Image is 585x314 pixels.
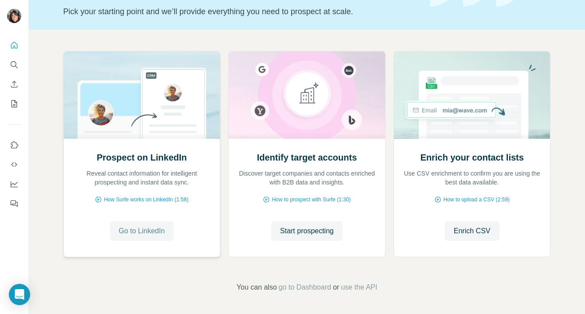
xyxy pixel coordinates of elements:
[443,196,509,204] span: How to upload a CSV (2:59)
[7,176,21,192] button: Dashboard
[279,282,331,293] button: go to Dashboard
[7,157,21,173] button: Use Surfe API
[7,96,21,112] button: My lists
[420,151,523,164] h2: Enrich your contact lists
[73,169,211,187] p: Reveal contact information for intelligent prospecting and instant data sync.
[97,151,187,164] h2: Prospect on LinkedIn
[333,282,339,293] span: or
[63,51,221,139] img: Prospect on LinkedIn
[445,221,499,241] button: Enrich CSV
[272,196,351,204] span: How to prospect with Surfe (1:30)
[341,282,377,293] button: use the API
[9,284,30,305] div: Open Intercom Messenger
[228,51,386,139] img: Identify target accounts
[403,169,542,187] p: Use CSV enrichment to confirm you are using the best data available.
[7,137,21,153] button: Use Surfe on LinkedIn
[63,5,419,18] p: Pick your starting point and we’ll provide everything you need to prospect at scale.
[237,282,277,293] span: You can also
[7,76,21,92] button: Enrich CSV
[238,169,376,187] p: Discover target companies and contacts enriched with B2B data and insights.
[7,196,21,212] button: Feedback
[7,57,21,73] button: Search
[454,226,491,236] span: Enrich CSV
[104,196,188,204] span: How Surfe works on LinkedIn (1:58)
[280,226,334,236] span: Start prospecting
[7,37,21,53] button: Quick start
[257,151,357,164] h2: Identify target accounts
[394,51,551,139] img: Enrich your contact lists
[110,221,174,241] button: Go to LinkedIn
[119,226,165,236] span: Go to LinkedIn
[7,9,21,23] img: Avatar
[271,221,343,241] button: Start prospecting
